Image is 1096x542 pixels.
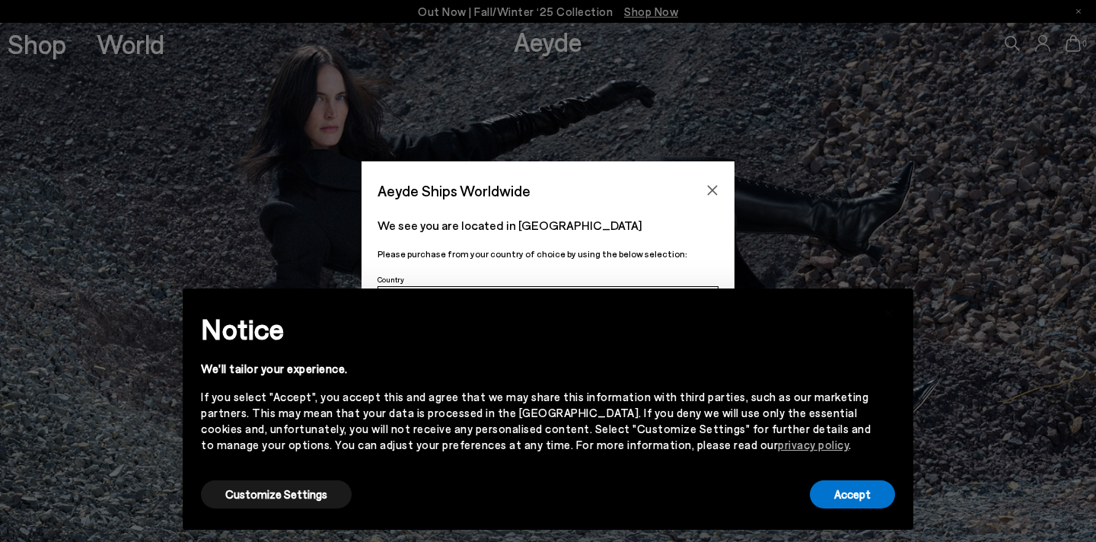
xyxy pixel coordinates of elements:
[378,247,718,261] p: Please purchase from your country of choice by using the below selection:
[201,389,871,453] div: If you select "Accept", you accept this and agree that we may share this information with third p...
[201,480,352,509] button: Customize Settings
[378,216,718,234] p: We see you are located in [GEOGRAPHIC_DATA]
[201,309,871,349] h2: Notice
[378,177,530,204] span: Aeyde Ships Worldwide
[810,480,895,509] button: Accept
[871,293,907,330] button: Close this notice
[778,438,849,451] a: privacy policy
[884,300,894,322] span: ×
[378,275,404,284] span: Country
[701,179,724,202] button: Close
[201,361,871,377] div: We'll tailor your experience.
